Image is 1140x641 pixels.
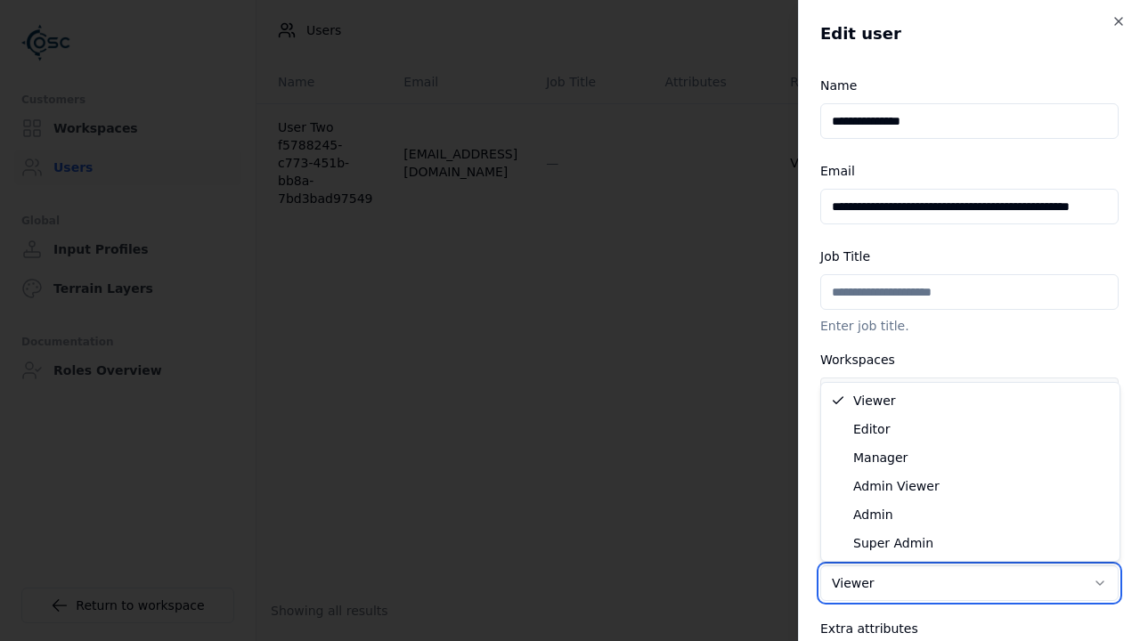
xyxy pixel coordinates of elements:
span: Admin Viewer [853,477,940,495]
span: Editor [853,420,890,438]
span: Admin [853,506,893,523]
span: Manager [853,449,908,467]
span: Viewer [853,392,896,410]
span: Super Admin [853,534,933,552]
